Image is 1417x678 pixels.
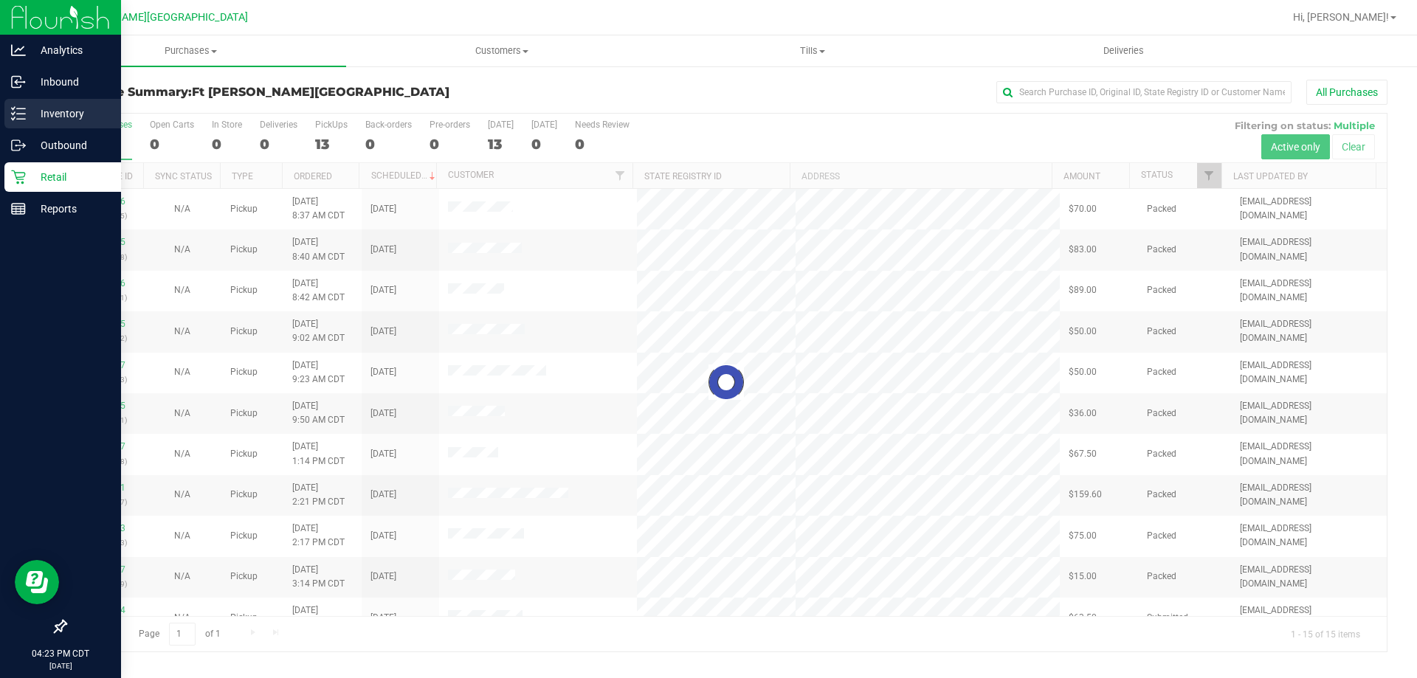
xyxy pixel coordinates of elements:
button: All Purchases [1306,80,1387,105]
inline-svg: Retail [11,170,26,184]
span: Ft [PERSON_NAME][GEOGRAPHIC_DATA] [192,85,449,99]
p: Analytics [26,41,114,59]
span: Purchases [35,44,346,58]
inline-svg: Reports [11,201,26,216]
p: Outbound [26,136,114,154]
a: Customers [346,35,657,66]
p: 04:23 PM CDT [7,647,114,660]
span: Tills [658,44,967,58]
span: Deliveries [1083,44,1164,58]
inline-svg: Inbound [11,75,26,89]
p: Inventory [26,105,114,122]
inline-svg: Analytics [11,43,26,58]
p: Inbound [26,73,114,91]
span: Hi, [PERSON_NAME]! [1293,11,1389,23]
a: Purchases [35,35,346,66]
a: Tills [657,35,968,66]
input: Search Purchase ID, Original ID, State Registry ID or Customer Name... [996,81,1292,103]
span: Ft [PERSON_NAME][GEOGRAPHIC_DATA] [53,11,248,24]
p: Reports [26,200,114,218]
h3: Purchase Summary: [65,86,506,99]
iframe: Resource center [15,560,59,604]
inline-svg: Inventory [11,106,26,121]
p: Retail [26,168,114,186]
a: Deliveries [968,35,1279,66]
p: [DATE] [7,660,114,671]
inline-svg: Outbound [11,138,26,153]
span: Customers [347,44,656,58]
